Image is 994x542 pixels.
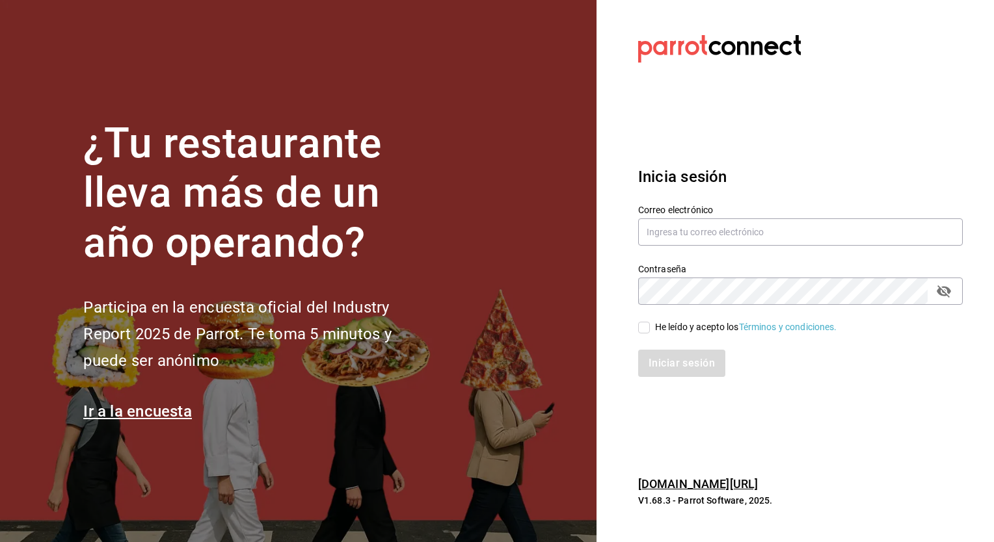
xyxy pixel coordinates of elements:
a: Términos y condiciones. [739,322,837,332]
a: Ir a la encuesta [83,402,192,420]
p: V1.68.3 - Parrot Software, 2025. [638,494,963,507]
label: Contraseña [638,264,963,273]
div: He leído y acepto los [655,320,837,334]
button: passwordField [933,280,955,302]
h1: ¿Tu restaurante lleva más de un año operando? [83,119,435,268]
h3: Inicia sesión [638,165,963,188]
label: Correo electrónico [638,205,963,214]
h2: Participa en la encuesta oficial del Industry Report 2025 de Parrot. Te toma 5 minutos y puede se... [83,294,435,374]
a: [DOMAIN_NAME][URL] [638,477,758,491]
input: Ingresa tu correo electrónico [638,218,963,246]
